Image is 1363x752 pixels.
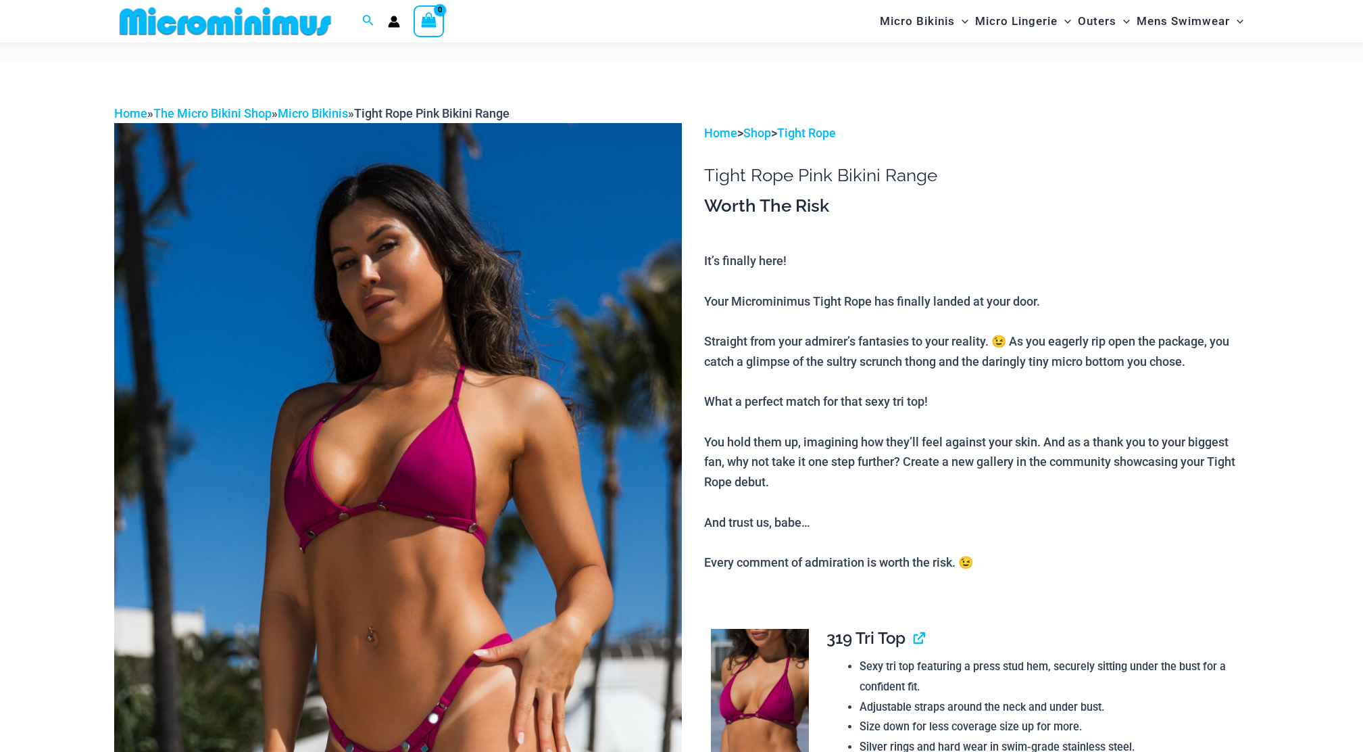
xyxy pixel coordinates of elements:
h1: Tight Rope Pink Bikini Range [704,165,1249,186]
span: Tight Rope Pink Bikini Range [354,106,510,120]
span: » » » [114,106,510,120]
a: Shop [743,126,771,140]
a: The Micro Bikini Shop [153,106,272,120]
span: Menu Toggle [1058,4,1071,39]
a: View Shopping Cart, empty [414,5,445,37]
a: Micro Bikinis [278,106,348,120]
a: Tight Rope [777,126,836,140]
a: Search icon link [362,13,374,30]
span: 319 Tri Top [826,628,906,648]
a: Home [704,126,737,140]
img: MM SHOP LOGO FLAT [114,6,337,37]
p: It’s finally here! Your Microminimus Tight Rope has finally landed at your door. Straight from yo... [704,251,1249,572]
span: Menu Toggle [1116,4,1130,39]
a: Account icon link [388,16,400,28]
span: Menu Toggle [955,4,968,39]
a: Micro LingerieMenu ToggleMenu Toggle [972,4,1074,39]
span: Mens Swimwear [1137,4,1230,39]
a: OutersMenu ToggleMenu Toggle [1074,4,1133,39]
a: Micro BikinisMenu ToggleMenu Toggle [876,4,972,39]
p: > > [704,123,1249,143]
span: Micro Bikinis [880,4,955,39]
nav: Site Navigation [874,2,1249,41]
li: Size down for less coverage size up for more. [860,717,1238,737]
h3: Worth The Risk [704,195,1249,218]
li: Adjustable straps around the neck and under bust. [860,697,1238,718]
a: Home [114,106,147,120]
a: Mens SwimwearMenu ToggleMenu Toggle [1133,4,1247,39]
span: Micro Lingerie [975,4,1058,39]
span: Menu Toggle [1230,4,1243,39]
span: Outers [1078,4,1116,39]
li: Sexy tri top featuring a press stud hem, securely sitting under the bust for a confident fit. [860,657,1238,697]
